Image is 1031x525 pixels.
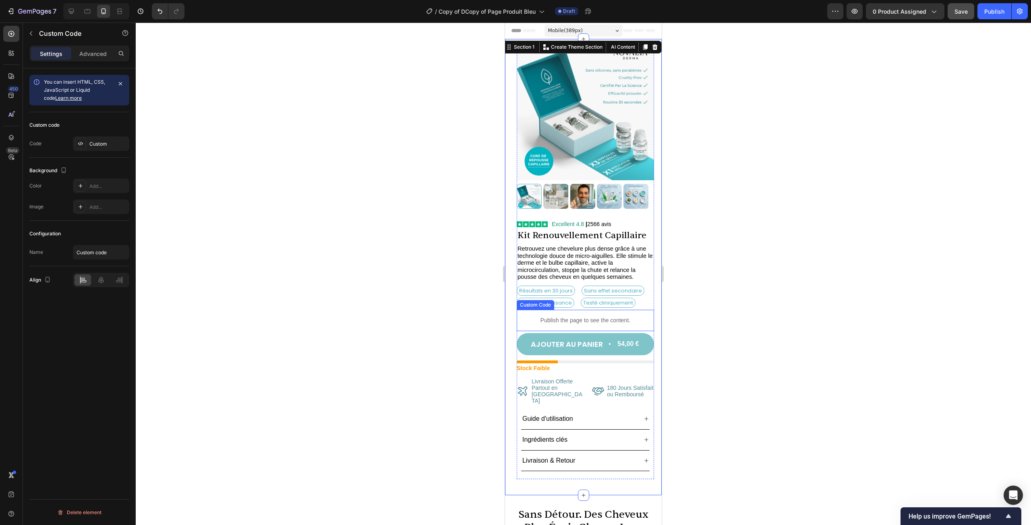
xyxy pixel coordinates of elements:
span: Save [954,8,968,15]
div: Image [29,203,43,210]
button: Save [948,3,974,19]
button: 7 [3,3,60,19]
p: 7 [53,6,56,16]
div: Add... [89,204,127,211]
div: Undo/Redo [152,3,184,19]
div: Color [29,182,42,189]
div: Custom [89,140,127,148]
span: You can insert HTML, CSS, JavaScript or Liquid code [44,79,105,101]
button: Publish [977,3,1011,19]
p: Advanced [79,49,107,58]
span: / [435,7,437,16]
div: Add... [89,183,127,190]
div: Code [29,140,41,147]
div: Align [29,275,52,286]
div: Name [29,249,43,256]
span: Draft [563,8,575,15]
div: 450 [8,86,19,92]
div: Beta [6,147,19,154]
div: Publish [984,7,1004,16]
button: 0 product assigned [866,3,944,19]
p: Settings [40,49,62,58]
span: Copy of DCopy of Page Produit Bleu [439,7,536,16]
div: Open Intercom Messenger [1004,486,1023,505]
button: Show survey - Help us improve GemPages! [909,511,1013,521]
div: Configuration [29,230,61,237]
button: Delete element [29,506,129,519]
span: Help us improve GemPages! [909,513,1004,520]
span: 0 product assigned [873,7,926,16]
a: Learn more [55,95,82,101]
iframe: Design area [505,23,662,525]
div: Custom code [29,121,60,129]
p: Custom Code [39,29,108,38]
span: sans détour. des cheveux plus épais chaque jour. [13,485,143,511]
div: Delete element [57,508,101,517]
div: Background [29,165,68,176]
